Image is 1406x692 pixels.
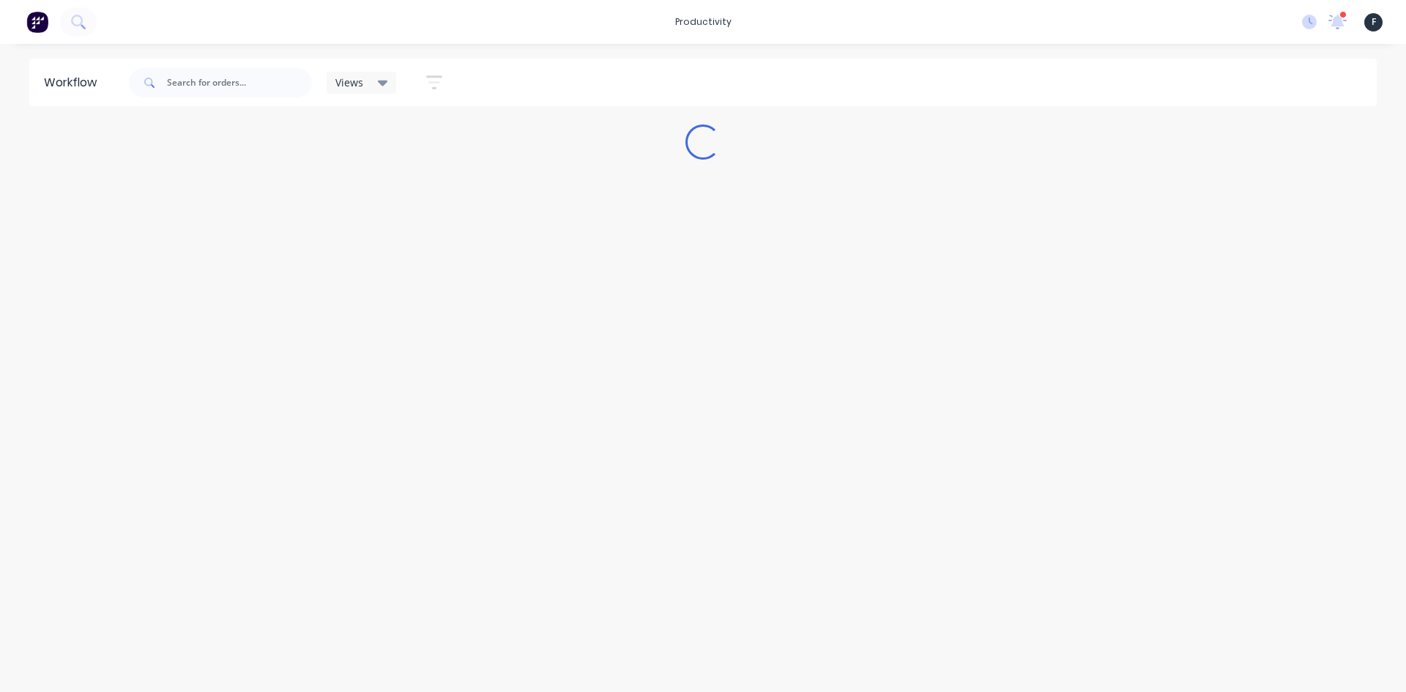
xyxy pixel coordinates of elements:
input: Search for orders... [167,68,312,97]
span: Views [335,75,363,90]
span: F [1372,15,1376,29]
div: productivity [668,11,739,33]
div: Workflow [44,74,104,92]
img: Factory [26,11,48,33]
